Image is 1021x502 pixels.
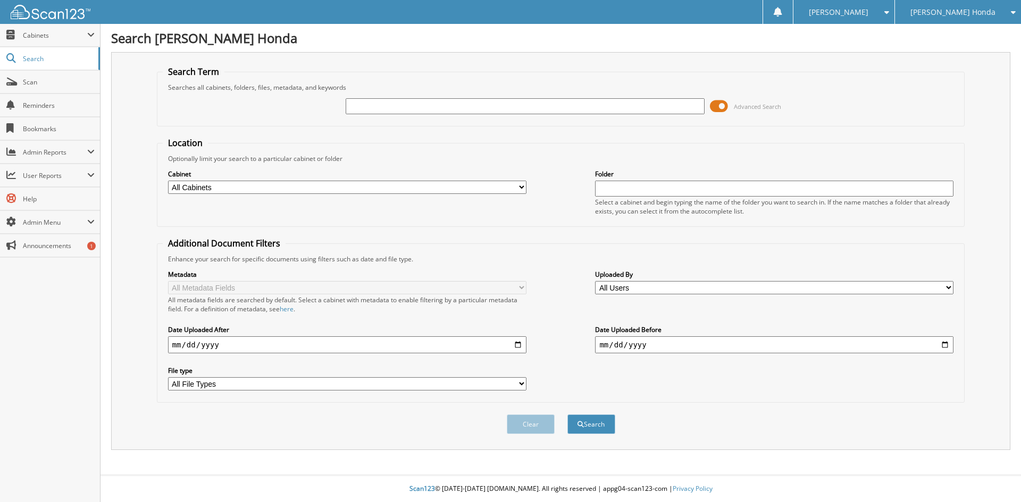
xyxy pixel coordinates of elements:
[23,78,95,87] span: Scan
[163,137,208,149] legend: Location
[280,304,294,313] a: here
[101,476,1021,502] div: © [DATE]-[DATE] [DOMAIN_NAME]. All rights reserved | appg04-scan123-com |
[23,124,95,133] span: Bookmarks
[168,325,526,334] label: Date Uploaded After
[595,270,953,279] label: Uploaded By
[168,169,526,178] label: Cabinet
[734,103,781,110] span: Advanced Search
[23,218,87,227] span: Admin Menu
[163,83,959,92] div: Searches all cabinets, folders, files, metadata, and keywords
[168,366,526,375] label: File type
[163,254,959,263] div: Enhance your search for specific documents using filters such as date and file type.
[595,169,953,178] label: Folder
[507,414,555,434] button: Clear
[910,9,995,15] span: [PERSON_NAME] Honda
[595,325,953,334] label: Date Uploaded Before
[168,270,526,279] label: Metadata
[163,66,224,78] legend: Search Term
[11,5,90,19] img: scan123-logo-white.svg
[168,336,526,353] input: start
[595,198,953,216] div: Select a cabinet and begin typing the name of the folder you want to search in. If the name match...
[23,101,95,110] span: Reminders
[163,154,959,163] div: Optionally limit your search to a particular cabinet or folder
[23,54,93,63] span: Search
[163,237,286,249] legend: Additional Document Filters
[23,241,95,250] span: Announcements
[595,336,953,353] input: end
[87,242,96,250] div: 1
[23,194,95,203] span: Help
[809,9,868,15] span: [PERSON_NAME]
[111,29,1010,47] h1: Search [PERSON_NAME] Honda
[168,295,526,313] div: All metadata fields are searched by default. Select a cabinet with metadata to enable filtering b...
[23,31,87,40] span: Cabinets
[409,484,435,493] span: Scan123
[23,171,87,180] span: User Reports
[673,484,713,493] a: Privacy Policy
[23,148,87,157] span: Admin Reports
[567,414,615,434] button: Search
